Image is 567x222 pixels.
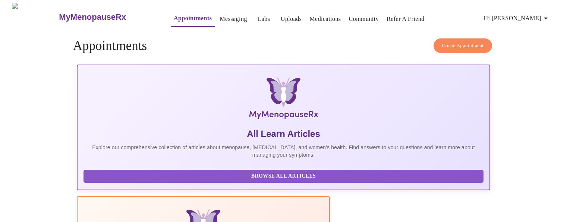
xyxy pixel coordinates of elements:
[252,12,276,26] button: Labs
[309,14,341,24] a: Medications
[58,4,156,30] a: MyMenopauseRx
[278,12,305,26] button: Uploads
[481,11,553,26] button: Hi [PERSON_NAME]
[484,13,550,24] span: Hi [PERSON_NAME]
[84,128,484,140] h5: All Learn Articles
[171,11,215,27] button: Appointments
[349,14,379,24] a: Community
[91,172,476,181] span: Browse All Articles
[387,14,425,24] a: Refer a Friend
[384,12,428,26] button: Refer a Friend
[217,12,250,26] button: Messaging
[73,38,494,53] h4: Appointments
[84,170,484,183] button: Browse All Articles
[84,144,484,159] p: Explore our comprehensive collection of articles about menopause, [MEDICAL_DATA], and women's hea...
[84,172,486,179] a: Browse All Articles
[59,12,126,22] h3: MyMenopauseRx
[12,3,58,31] img: MyMenopauseRx Logo
[346,12,382,26] button: Community
[145,77,421,122] img: MyMenopauseRx Logo
[281,14,302,24] a: Uploads
[434,38,492,53] button: Create Appointment
[442,41,484,50] span: Create Appointment
[174,13,212,24] a: Appointments
[306,12,344,26] button: Medications
[220,14,247,24] a: Messaging
[258,14,270,24] a: Labs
